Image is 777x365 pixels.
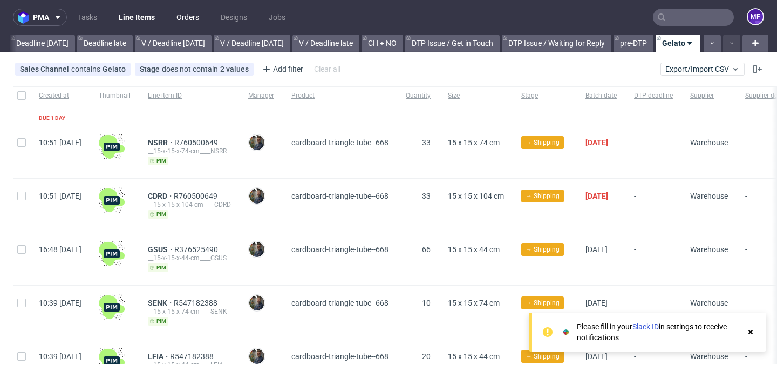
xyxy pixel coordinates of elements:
span: Warehouse [690,138,728,147]
span: pim [148,157,168,165]
a: pre-DTP [614,35,653,52]
span: 10:51 [DATE] [39,138,81,147]
span: - [634,245,673,272]
a: R760500649 [174,192,220,200]
span: contains [71,65,103,73]
span: 15 x 15 x 104 cm [448,192,504,200]
a: Jobs [262,9,292,26]
a: DTP Issue / Waiting for Reply [502,35,611,52]
span: → Shipping [526,191,560,201]
span: Size [448,91,504,100]
span: 33 [422,138,431,147]
span: does not contain [162,65,220,73]
div: Gelato [103,65,126,73]
img: Maciej Sobola [249,135,264,150]
span: → Shipping [526,138,560,147]
a: Designs [214,9,254,26]
span: 15 x 15 x 74 cm [448,299,500,307]
span: cardboard-triangle-tube--668 [291,138,388,147]
span: cardboard-triangle-tube--668 [291,352,388,361]
span: Stage [521,91,568,100]
a: CDRD [148,192,174,200]
div: 2 values [220,65,249,73]
span: cardboard-triangle-tube--668 [291,245,388,254]
a: R760500649 [174,138,220,147]
figcaption: MF [748,9,763,24]
span: Warehouse [690,192,728,200]
img: Maciej Sobola [249,188,264,204]
div: Clear all [312,62,343,77]
a: NSRR [148,138,174,147]
span: [DATE] [585,352,608,361]
img: Maciej Sobola [249,349,264,364]
span: [DATE] [585,138,608,147]
span: Stage [140,65,162,73]
div: __15-x-15-x-74-cm____SENK [148,307,231,316]
span: pim [148,263,168,272]
a: Slack ID [632,322,659,331]
img: Maciej Sobola [249,295,264,310]
a: Deadline late [77,35,133,52]
a: GSUS [148,245,174,254]
a: Deadline [DATE] [10,35,75,52]
div: Add filter [258,60,305,78]
a: R376525490 [174,245,220,254]
span: pim [148,317,168,326]
span: [DATE] [585,245,608,254]
img: wHgJFi1I6lmhQAAAABJRU5ErkJggg== [99,294,125,320]
span: 10:39 [DATE] [39,299,81,307]
span: 20 [422,352,431,361]
div: __15-x-15-x-104-cm____CDRD [148,200,231,209]
span: Warehouse [690,245,728,254]
span: Created at [39,91,81,100]
span: Sales Channel [20,65,71,73]
span: - [634,192,673,219]
a: Orders [170,9,206,26]
button: Export/Import CSV [660,63,745,76]
span: Export/Import CSV [665,65,740,73]
a: Tasks [71,9,104,26]
span: Quantity [406,91,431,100]
img: wHgJFi1I6lmhQAAAABJRU5ErkJggg== [99,134,125,160]
span: Product [291,91,388,100]
span: 33 [422,192,431,200]
span: Warehouse [690,299,728,307]
span: pim [148,210,168,219]
a: DTP Issue / Get in Touch [405,35,500,52]
a: V / Deadline [DATE] [214,35,290,52]
span: - [634,138,673,165]
img: Maciej Sobola [249,242,264,257]
a: CH + NO [362,35,403,52]
a: V / Deadline late [292,35,359,52]
span: Line item ID [148,91,231,100]
button: pma [13,9,67,26]
span: [DATE] [585,299,608,307]
img: wHgJFi1I6lmhQAAAABJRU5ErkJggg== [99,187,125,213]
span: 16:48 [DATE] [39,245,81,254]
span: 10:51 [DATE] [39,192,81,200]
div: __15-x-15-x-44-cm____GSUS [148,254,231,262]
a: Gelato [656,35,700,52]
span: cardboard-triangle-tube--668 [291,192,388,200]
span: pma [33,13,49,21]
span: DTP deadline [634,91,673,100]
span: → Shipping [526,298,560,308]
div: Due 1 day [39,114,65,123]
span: 10:39 [DATE] [39,352,81,361]
span: SENK [148,299,174,307]
span: R547182388 [174,299,220,307]
img: logo [18,11,33,24]
img: Slack [561,327,571,337]
div: __15-x-15-x-74-cm____NSRR [148,147,231,156]
span: Manager [248,91,274,100]
span: → Shipping [526,245,560,254]
span: Batch date [585,91,617,100]
span: [DATE] [585,192,608,200]
a: R547182388 [170,352,216,361]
